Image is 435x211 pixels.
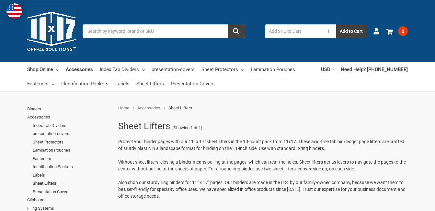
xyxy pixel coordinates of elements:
[137,106,160,110] a: Accessories
[168,106,192,110] span: Sheet Lifters
[33,188,111,196] a: Presentation Covers
[118,159,406,171] span: Without sheet lifters, closing a binder means pulling at the pages, which can tear the holes. She...
[33,146,111,155] a: Lamination Pouches
[152,62,195,77] a: presentation-covers
[33,163,111,171] a: Identification Pockets
[386,23,408,40] a: 0
[83,24,245,38] input: Search by keyword, brand or SKU
[136,77,164,91] a: Sheet Lifters
[115,77,130,91] a: Labels
[171,77,215,91] a: Presentation Covers
[118,118,170,135] h1: Sheet Lifters
[100,62,145,77] a: Index Tab Dividers
[118,106,129,110] a: Home
[27,196,111,204] a: Clipboards
[201,62,244,77] a: Sheet Protectors
[118,139,404,151] span: Protect your binder pages with our 11" x 17" sheet lifters in the 10-count pack from 11x17. These...
[33,121,111,130] a: Index Tab Dividers
[251,62,295,77] a: Lamination Pouches
[265,24,321,38] input: Add SKU to Cart
[33,179,111,188] a: Sheet Lifters
[61,77,109,91] a: Identification Pockets
[321,62,334,77] a: USD
[118,180,406,199] span: Also shop our sturdy ring binders for 11" x 17" pages. Our binders are made in the U.S. by our fa...
[33,155,111,163] a: Fasteners
[336,24,366,38] button: Add to Cart
[33,171,111,180] a: Labels
[33,138,111,146] a: Sheet Protectors
[66,62,93,77] a: Accessories
[341,62,408,77] a: Need Help? [PHONE_NUMBER]
[398,26,408,36] span: 0
[27,7,76,56] img: 11x17.com
[27,113,111,121] a: Accessories
[33,130,111,138] a: presentation-covers
[27,105,111,113] a: Binders
[27,62,59,77] a: Shop Online
[6,3,22,19] img: duty and tax information for United States
[172,125,202,131] span: (Showing 1 of 1)
[27,77,54,91] a: Fasteners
